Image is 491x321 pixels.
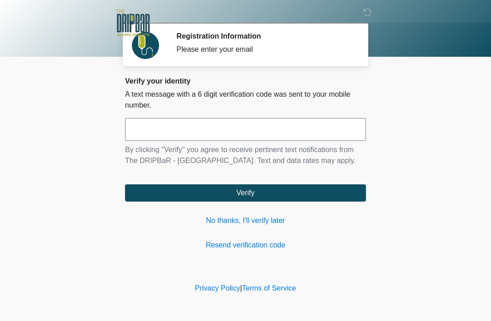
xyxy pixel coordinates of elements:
a: No thanks, I'll verify later [125,215,366,226]
h2: Verify your identity [125,77,366,85]
p: A text message with a 6 digit verification code was sent to your mobile number. [125,89,366,111]
p: By clicking "Verify" you agree to receive pertinent text notifications from The DRIPBaR - [GEOGRA... [125,144,366,166]
img: The DRIPBaR - Alamo Heights Logo [116,7,150,39]
a: | [240,284,242,292]
div: Please enter your email [176,44,352,55]
a: Resend verification code [125,240,366,251]
button: Verify [125,184,366,202]
a: Terms of Service [242,284,296,292]
a: Privacy Policy [195,284,240,292]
